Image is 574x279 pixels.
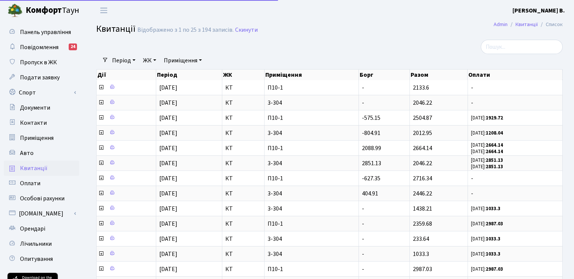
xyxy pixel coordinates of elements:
[225,145,261,151] span: КТ
[8,3,23,18] img: logo.png
[4,70,79,85] a: Подати заявку
[225,236,261,242] span: КТ
[471,157,503,164] small: [DATE]:
[481,40,563,54] input: Пошук...
[268,100,355,106] span: 3-304
[362,174,380,183] span: -627.35
[471,130,503,136] small: [DATE]:
[471,142,503,149] small: [DATE]:
[413,235,429,243] span: 233.64
[362,220,364,228] span: -
[471,205,500,212] small: [DATE]:
[268,115,355,121] span: П10-1
[413,189,432,198] span: 2446.22
[159,159,177,167] span: [DATE]
[225,175,261,181] span: КТ
[362,129,380,137] span: -804.91
[362,99,364,107] span: -
[159,129,177,137] span: [DATE]
[471,175,559,181] span: -
[413,174,432,183] span: 2716.34
[222,70,265,80] th: ЖК
[471,100,559,106] span: -
[20,194,65,203] span: Особові рахунки
[4,221,79,236] a: Орендарі
[225,115,261,121] span: КТ
[486,130,503,136] b: 1208.04
[26,4,62,16] b: Комфорт
[413,129,432,137] span: 2012.95
[159,189,177,198] span: [DATE]
[20,255,53,263] span: Опитування
[538,20,563,29] li: Список
[159,205,177,213] span: [DATE]
[225,221,261,227] span: КТ
[486,236,500,242] b: 1033.3
[20,149,34,157] span: Авто
[362,189,378,198] span: 404.91
[486,251,500,257] b: 1033.3
[225,100,261,106] span: КТ
[486,157,503,164] b: 2851.13
[413,205,432,213] span: 1438.21
[268,175,355,181] span: П10-1
[20,164,48,172] span: Квитанції
[20,104,50,112] span: Документи
[94,4,113,17] button: Переключити навігацію
[20,28,71,36] span: Панель управління
[362,205,364,213] span: -
[268,206,355,212] span: 3-304
[268,130,355,136] span: 3-304
[413,114,432,122] span: 2504.87
[268,160,355,166] span: 3-304
[69,43,77,50] div: 24
[4,130,79,146] a: Приміщення
[471,266,503,273] small: [DATE]:
[268,191,355,197] span: 3-304
[20,58,57,67] span: Пропуск в ЖК
[4,236,79,251] a: Лічильники
[4,161,79,176] a: Квитанції
[471,236,500,242] small: [DATE]:
[268,266,355,272] span: П10-1
[494,20,508,28] a: Admin
[20,73,60,82] span: Подати заявку
[161,54,205,67] a: Приміщення
[159,99,177,107] span: [DATE]
[20,119,47,127] span: Контакти
[413,159,432,167] span: 2046.22
[4,251,79,267] a: Опитування
[225,160,261,166] span: КТ
[20,134,54,142] span: Приміщення
[4,191,79,206] a: Особові рахунки
[486,205,500,212] b: 1033.3
[225,85,261,91] span: КТ
[413,250,429,258] span: 1033.3
[410,70,468,80] th: Разом
[362,144,381,152] span: 2088.99
[159,220,177,228] span: [DATE]
[159,265,177,273] span: [DATE]
[471,220,503,227] small: [DATE]:
[4,85,79,100] a: Спорт
[96,22,135,36] span: Квитанції
[268,85,355,91] span: П10-1
[4,146,79,161] a: Авто
[140,54,159,67] a: ЖК
[413,220,432,228] span: 2359.68
[159,144,177,152] span: [DATE]
[482,17,574,33] nav: breadcrumb
[362,159,381,167] span: 2851.13
[4,100,79,115] a: Документи
[362,235,364,243] span: -
[471,163,503,170] small: [DATE]:
[413,99,432,107] span: 2046.22
[4,176,79,191] a: Оплати
[159,174,177,183] span: [DATE]
[362,114,380,122] span: -575.15
[4,206,79,221] a: [DOMAIN_NAME]
[225,206,261,212] span: КТ
[4,40,79,55] a: Повідомлення24
[109,54,138,67] a: Період
[362,265,364,273] span: -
